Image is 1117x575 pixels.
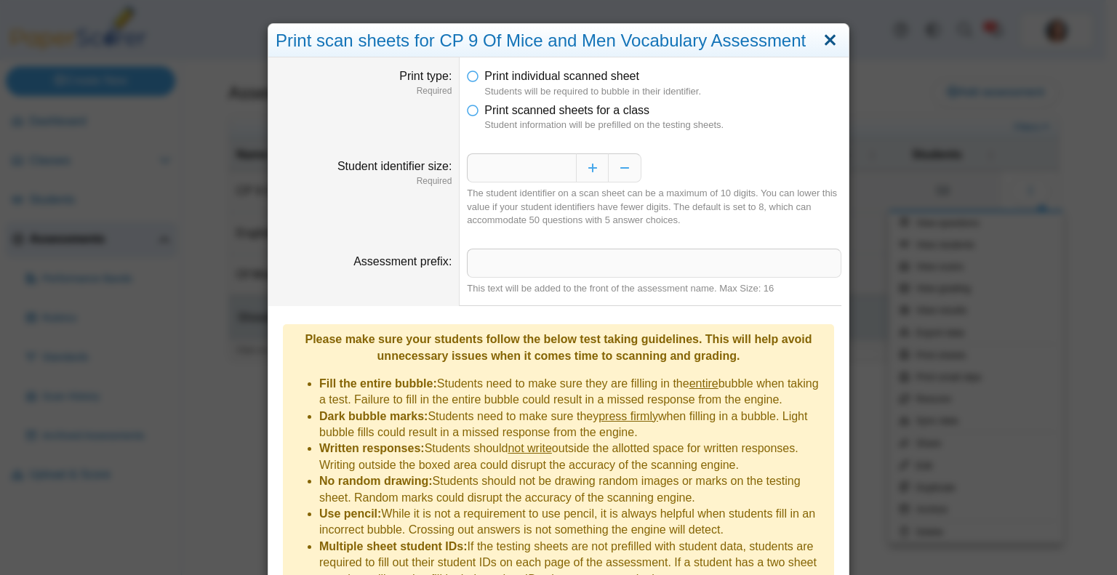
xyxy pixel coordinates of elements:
[484,104,649,116] span: Print scanned sheets for a class
[819,28,841,53] a: Close
[399,70,452,82] label: Print type
[484,70,639,82] span: Print individual scanned sheet
[305,333,812,361] b: Please make sure your students follow the below test taking guidelines. This will help avoid unne...
[319,506,827,539] li: While it is not a requirement to use pencil, it is always helpful when students fill in an incorr...
[576,153,609,182] button: Increase
[319,377,437,390] b: Fill the entire bubble:
[276,175,452,188] dfn: Required
[319,376,827,409] li: Students need to make sure they are filling in the bubble when taking a test. Failure to fill in ...
[268,24,849,58] div: Print scan sheets for CP 9 Of Mice and Men Vocabulary Assessment
[319,441,827,473] li: Students should outside the allotted space for written responses. Writing outside the boxed area ...
[508,442,551,454] u: not write
[609,153,641,182] button: Decrease
[319,475,433,487] b: No random drawing:
[319,409,827,441] li: Students need to make sure they when filling in a bubble. Light bubble fills could result in a mi...
[598,410,658,422] u: press firmly
[484,118,841,132] dfn: Student information will be prefilled on the testing sheets.
[319,540,468,552] b: Multiple sheet student IDs:
[689,377,718,390] u: entire
[319,410,428,422] b: Dark bubble marks:
[319,473,827,506] li: Students should not be drawing random images or marks on the testing sheet. Random marks could di...
[319,507,381,520] b: Use pencil:
[353,255,452,268] label: Assessment prefix
[467,187,841,227] div: The student identifier on a scan sheet can be a maximum of 10 digits. You can lower this value if...
[484,85,841,98] dfn: Students will be required to bubble in their identifier.
[276,85,452,97] dfn: Required
[467,282,841,295] div: This text will be added to the front of the assessment name. Max Size: 16
[337,160,452,172] label: Student identifier size
[319,442,425,454] b: Written responses:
